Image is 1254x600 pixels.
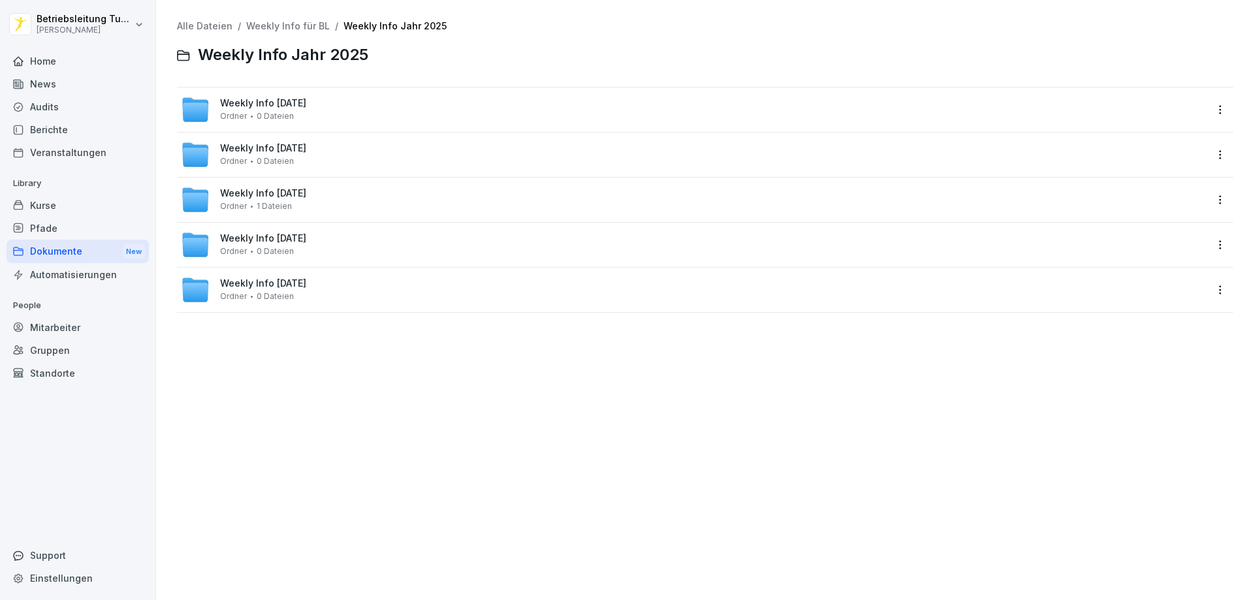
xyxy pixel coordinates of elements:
span: Weekly Info [DATE] [220,233,306,244]
span: 0 Dateien [257,247,294,256]
p: Betriebsleitung Turnhalle [37,14,132,25]
span: Weekly Info [DATE] [220,98,306,109]
a: Weekly Info [DATE]Ordner0 Dateien [181,230,1206,259]
span: / [238,21,241,32]
span: / [335,21,338,32]
a: Standorte [7,362,149,385]
a: DokumenteNew [7,240,149,264]
a: Veranstaltungen [7,141,149,164]
a: Einstellungen [7,567,149,590]
a: Alle Dateien [177,20,233,31]
a: Home [7,50,149,72]
a: Weekly Info [DATE]Ordner0 Dateien [181,95,1206,124]
div: Dokumente [7,240,149,264]
a: Gruppen [7,339,149,362]
a: Berichte [7,118,149,141]
a: Weekly Info Jahr 2025 [344,20,447,31]
a: Weekly Info für BL [246,20,330,31]
span: Weekly Info [DATE] [220,143,306,154]
p: Library [7,173,149,194]
a: Weekly Info [DATE]Ordner0 Dateien [181,140,1206,169]
span: 0 Dateien [257,292,294,301]
span: 0 Dateien [257,157,294,166]
a: Weekly Info [DATE]Ordner1 Dateien [181,185,1206,214]
span: Ordner [220,292,247,301]
a: Kurse [7,194,149,217]
span: Ordner [220,202,247,211]
span: Ordner [220,247,247,256]
a: News [7,72,149,95]
a: Mitarbeiter [7,316,149,339]
span: 0 Dateien [257,112,294,121]
p: People [7,295,149,316]
span: Ordner [220,157,247,166]
a: Pfade [7,217,149,240]
div: New [123,244,145,259]
span: Weekly Info [DATE] [220,278,306,289]
span: Ordner [220,112,247,121]
a: Automatisierungen [7,263,149,286]
p: [PERSON_NAME] [37,25,132,35]
span: Weekly Info [DATE] [220,188,306,199]
span: 1 Dateien [257,202,292,211]
span: Weekly Info Jahr 2025 [198,46,368,65]
a: Audits [7,95,149,118]
a: Weekly Info [DATE]Ordner0 Dateien [181,276,1206,304]
div: Support [7,544,149,567]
